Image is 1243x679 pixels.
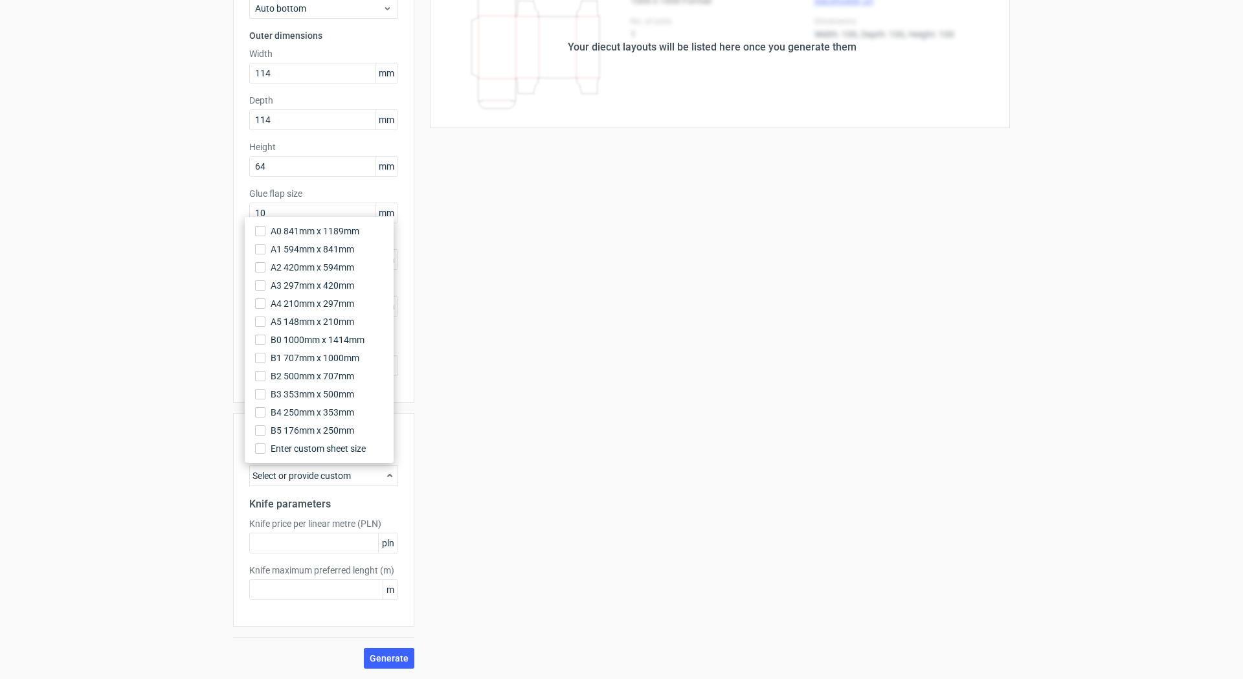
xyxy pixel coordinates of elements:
span: B1 707mm x 1000mm [271,351,359,364]
span: B4 250mm x 353mm [271,406,354,419]
span: pln [378,533,398,553]
span: A1 594mm x 841mm [271,243,354,256]
h3: Outer dimensions [249,29,398,42]
label: Depth [249,94,398,107]
button: Generate [364,648,414,669]
span: A2 420mm x 594mm [271,261,354,274]
label: Knife price per linear metre (PLN) [249,517,398,530]
span: B0 1000mm x 1414mm [271,333,364,346]
label: Width [249,47,398,60]
h2: Knife parameters [249,496,398,512]
label: Height [249,140,398,153]
span: Generate [370,654,409,663]
span: B5 176mm x 250mm [271,424,354,437]
span: m [383,580,398,599]
span: A0 841mm x 1189mm [271,225,359,238]
span: A5 148mm x 210mm [271,315,354,328]
span: mm [375,63,398,83]
span: B2 500mm x 707mm [271,370,354,383]
span: mm [375,157,398,176]
div: Select or provide custom [249,465,398,486]
label: Knife maximum preferred lenght (m) [249,564,398,577]
span: Auto bottom [255,2,383,15]
div: Your diecut layouts will be listed here once you generate them [568,39,857,55]
span: B3 353mm x 500mm [271,388,354,401]
span: Enter custom sheet size [271,442,366,455]
span: A3 297mm x 420mm [271,279,354,292]
label: Glue flap size [249,187,398,200]
span: mm [375,110,398,129]
span: A4 210mm x 297mm [271,297,354,310]
span: mm [375,203,398,223]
